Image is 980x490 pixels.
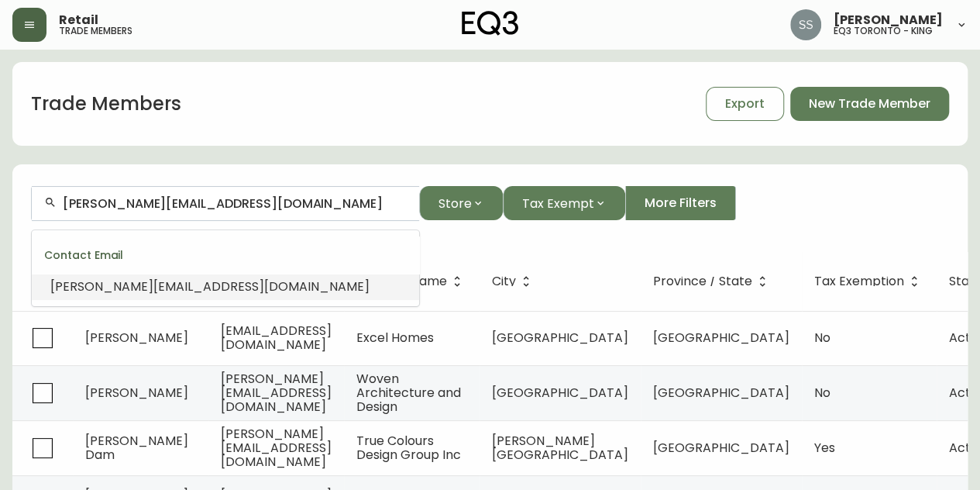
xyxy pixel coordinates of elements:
[790,9,821,40] img: f1b6f2cda6f3b51f95337c5892ce6799
[653,274,772,288] span: Province / State
[59,26,132,36] h5: trade members
[492,277,516,286] span: City
[814,277,904,286] span: Tax Exemption
[492,274,536,288] span: City
[706,87,784,121] button: Export
[492,329,628,347] span: [GEOGRAPHIC_DATA]
[790,87,949,121] button: New Trade Member
[85,329,188,347] span: [PERSON_NAME]
[356,329,434,347] span: Excel Homes
[50,278,370,295] span: [PERSON_NAME][EMAIL_ADDRESS][DOMAIN_NAME]
[809,95,930,112] span: New Trade Member
[834,26,933,36] h5: eq3 toronto - king
[814,329,830,347] span: No
[503,186,625,220] button: Tax Exempt
[31,91,181,117] h1: Trade Members
[814,439,835,457] span: Yes
[356,432,461,464] span: True Colours Design Group Inc
[438,194,472,213] span: Store
[221,370,332,416] span: [PERSON_NAME][EMAIL_ADDRESS][DOMAIN_NAME]
[653,329,789,347] span: [GEOGRAPHIC_DATA]
[462,11,519,36] img: logo
[814,274,924,288] span: Tax Exemption
[63,196,407,211] input: Search
[221,322,332,354] span: [EMAIL_ADDRESS][DOMAIN_NAME]
[492,432,628,464] span: [PERSON_NAME][GEOGRAPHIC_DATA]
[85,384,188,402] span: [PERSON_NAME]
[645,195,717,212] span: More Filters
[356,370,461,416] span: Woven Architecture and Design
[221,425,332,471] span: [PERSON_NAME][EMAIL_ADDRESS][DOMAIN_NAME]
[522,194,594,213] span: Tax Exempt
[653,439,789,457] span: [GEOGRAPHIC_DATA]
[32,236,419,274] div: Contact Email
[492,384,628,402] span: [GEOGRAPHIC_DATA]
[725,95,765,112] span: Export
[814,384,830,402] span: No
[653,384,789,402] span: [GEOGRAPHIC_DATA]
[834,14,943,26] span: [PERSON_NAME]
[419,186,503,220] button: Store
[625,186,736,220] button: More Filters
[653,277,752,286] span: Province / State
[85,432,188,464] span: [PERSON_NAME] Dam
[59,14,98,26] span: Retail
